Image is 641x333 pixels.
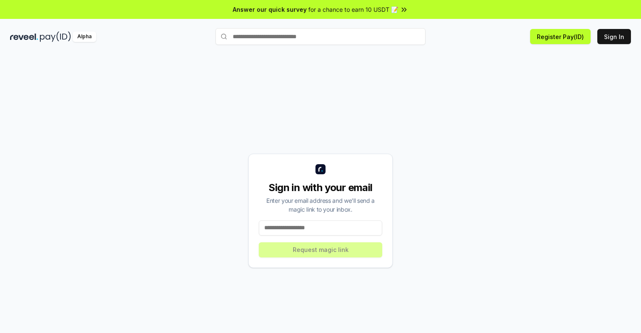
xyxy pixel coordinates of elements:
button: Sign In [597,29,631,44]
img: pay_id [40,31,71,42]
img: reveel_dark [10,31,38,42]
div: Enter your email address and we’ll send a magic link to your inbox. [259,196,382,214]
button: Register Pay(ID) [530,29,591,44]
span: Answer our quick survey [233,5,307,14]
div: Sign in with your email [259,181,382,194]
img: logo_small [315,164,326,174]
div: Alpha [73,31,96,42]
span: for a chance to earn 10 USDT 📝 [308,5,398,14]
